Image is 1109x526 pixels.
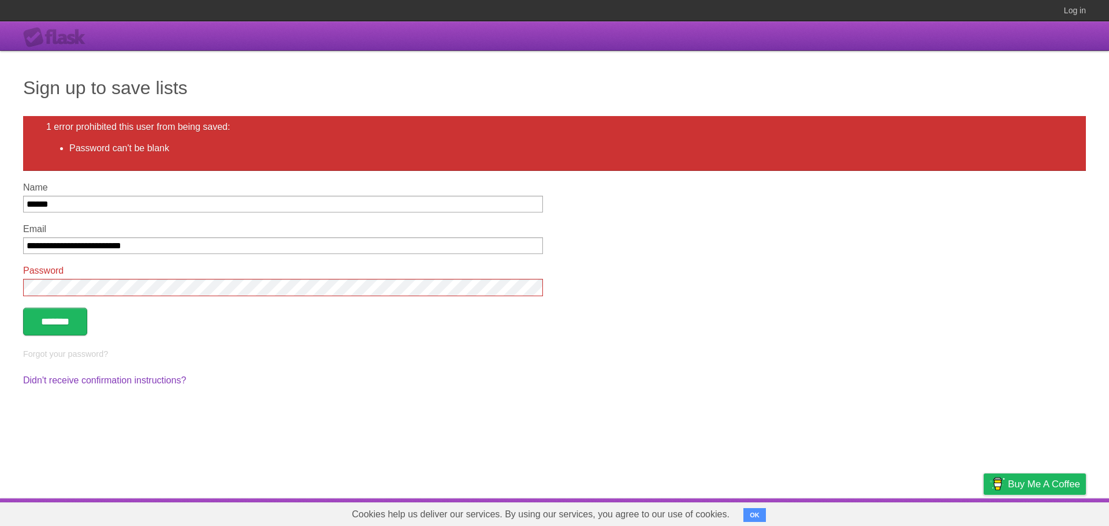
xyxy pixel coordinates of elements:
a: Forgot your password? [23,349,108,359]
a: Developers [868,501,915,523]
a: Buy me a coffee [984,473,1086,495]
button: OK [743,508,766,522]
a: Terms [929,501,955,523]
a: Privacy [969,501,999,523]
a: Didn't receive confirmation instructions? [23,375,186,385]
div: Flask [23,27,92,48]
label: Email [23,224,543,234]
h1: Sign up to save lists [23,74,1086,102]
li: Password can't be blank [69,141,1063,155]
h2: 1 error prohibited this user from being saved: [46,122,1063,132]
span: Cookies help us deliver our services. By using our services, you agree to our use of cookies. [340,503,741,526]
label: Password [23,266,543,276]
img: Buy me a coffee [989,474,1005,494]
a: Suggest a feature [1013,501,1086,523]
label: Name [23,182,543,193]
a: About [830,501,854,523]
span: Buy me a coffee [1008,474,1080,494]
